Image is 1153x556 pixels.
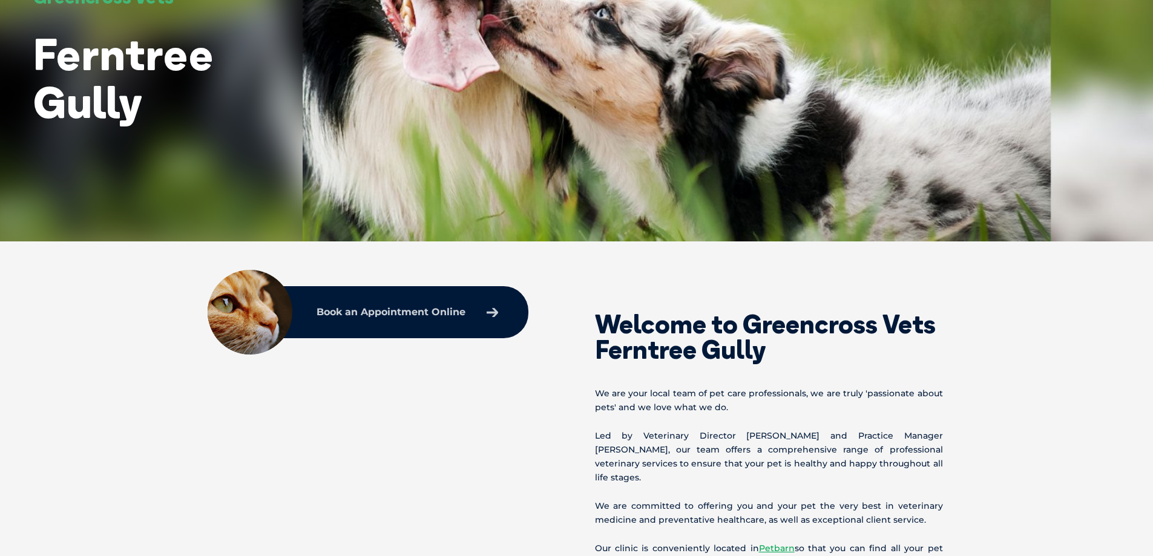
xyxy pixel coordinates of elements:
[317,307,465,317] p: Book an Appointment Online
[595,387,943,414] p: We are your local team of pet care professionals, we are truly 'passionate about pets' and we lov...
[33,30,269,126] h1: Ferntree Gully
[310,301,504,323] a: Book an Appointment Online
[595,429,943,485] p: Led by Veterinary Director [PERSON_NAME] and Practice Manager [PERSON_NAME], our team offers a co...
[759,543,795,554] a: Petbarn
[595,312,943,362] h2: Welcome to Greencross Vets Ferntree Gully
[595,499,943,527] p: We are committed to offering you and your pet the very best in veterinary medicine and preventati...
